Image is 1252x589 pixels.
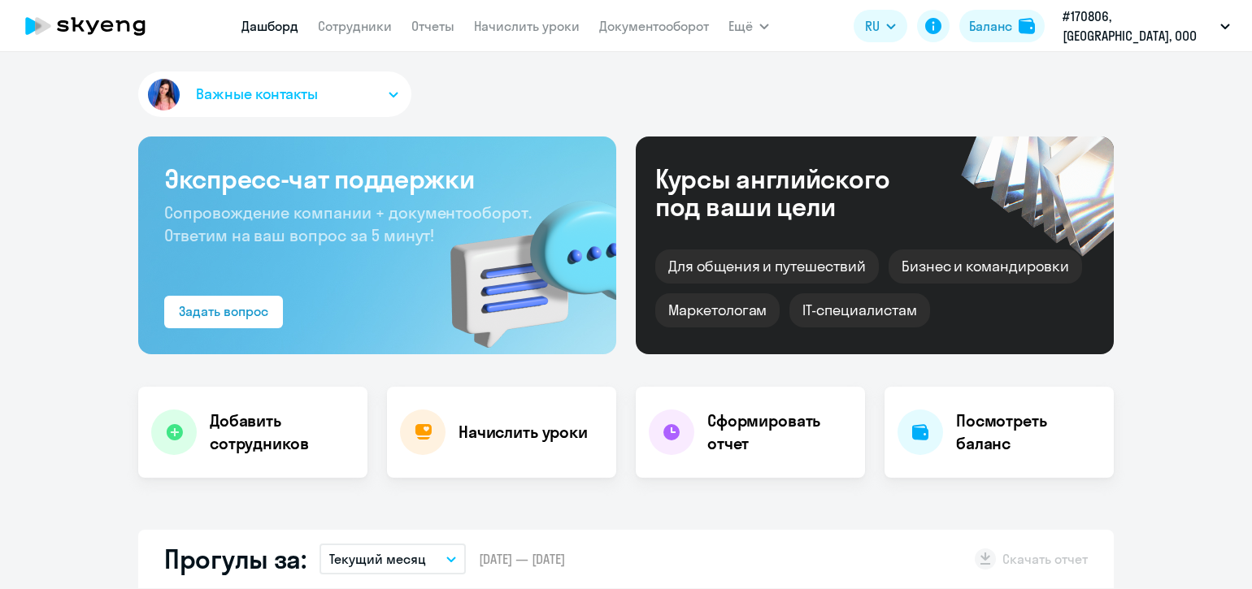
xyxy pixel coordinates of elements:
[789,293,929,327] div: IT-специалистам
[179,301,268,321] div: Задать вопрос
[329,549,426,569] p: Текущий месяц
[164,162,590,195] h3: Экспресс-чат поддержки
[318,18,392,34] a: Сотрудники
[959,10,1045,42] button: Балансbalance
[1054,6,1238,45] button: #170806, [GEOGRAPHIC_DATA], ООО
[411,18,454,34] a: Отчеты
[459,421,588,444] h4: Начислить уроки
[479,550,565,568] span: [DATE] — [DATE]
[655,165,933,220] div: Курсы английского под ваши цели
[138,71,411,117] button: Важные контакты
[889,249,1082,284] div: Бизнес и командировки
[320,544,466,574] button: Текущий месяц
[196,84,318,105] span: Важные контакты
[1063,6,1214,45] p: #170806, [GEOGRAPHIC_DATA], ООО
[969,16,1012,36] div: Баланс
[655,249,879,284] div: Для общения и путешествий
[599,18,709,34] a: Документооборот
[474,18,580,34] a: Начислить уроки
[956,409,1101,455] h4: Посмотреть баланс
[164,202,532,245] span: Сопровождение компании + документооборот. Ответим на ваш вопрос за 5 минут!
[241,18,298,34] a: Дашборд
[427,171,616,354] img: bg-img
[655,293,780,327] div: Маркетологам
[210,409,354,455] h4: Добавить сотрудников
[164,543,306,575] h2: Прогулы за:
[854,10,907,42] button: RU
[728,16,753,36] span: Ещё
[1019,18,1035,34] img: balance
[164,296,283,328] button: Задать вопрос
[865,16,880,36] span: RU
[728,10,769,42] button: Ещё
[145,76,183,114] img: avatar
[707,409,852,455] h4: Сформировать отчет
